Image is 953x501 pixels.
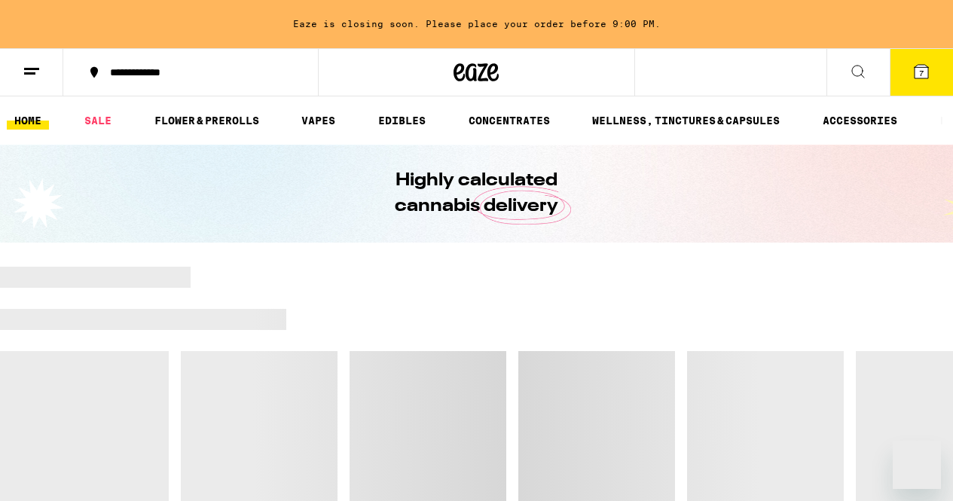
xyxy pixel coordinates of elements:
[371,112,433,130] a: EDIBLES
[77,112,119,130] a: SALE
[815,112,905,130] a: ACCESSORIES
[353,168,601,219] h1: Highly calculated cannabis delivery
[893,441,941,489] iframe: Button to launch messaging window
[294,112,343,130] a: VAPES
[919,69,924,78] span: 7
[7,112,49,130] a: HOME
[585,112,787,130] a: WELLNESS, TINCTURES & CAPSULES
[890,49,953,96] button: 7
[461,112,557,130] a: CONCENTRATES
[147,112,267,130] a: FLOWER & PREROLLS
